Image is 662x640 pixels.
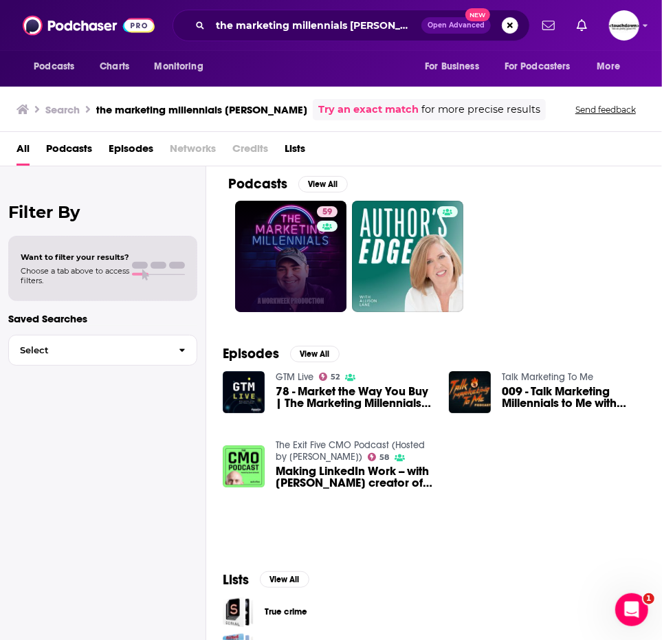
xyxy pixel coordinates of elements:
a: 52 [319,373,340,381]
button: open menu [415,54,496,80]
button: Show profile menu [609,10,639,41]
a: Making LinkedIn Work -- with Daniel Murray creator of The Marketing Millennials [276,465,432,489]
img: Podchaser - Follow, Share and Rate Podcasts [23,12,155,38]
img: Making LinkedIn Work -- with Daniel Murray creator of The Marketing Millennials [223,445,265,487]
span: For Business [425,57,479,76]
a: EpisodesView All [223,345,340,362]
span: Choose a tab above to access filters. [21,266,129,285]
h3: Search [45,103,80,116]
a: GTM Live [276,371,313,383]
img: 78 - Market the Way You Buy | The Marketing Millennials with Daniel Murray [223,371,265,413]
a: 59 [235,201,346,312]
a: 59 [317,206,338,217]
img: 009 - Talk Marketing Millennials to Me with Daniel Murray [449,371,491,413]
h2: Podcasts [228,175,287,192]
a: Try an exact match [318,102,419,118]
h2: Episodes [223,345,279,362]
a: The Exit Five CMO Podcast (Hosted by Dave Gerhardt) [276,439,425,463]
span: 78 - Market the Way You Buy | The Marketing Millennials with [PERSON_NAME] [276,386,432,409]
button: open menu [496,54,591,80]
span: Podcasts [34,57,74,76]
a: All [16,137,30,166]
a: Charts [91,54,137,80]
iframe: Intercom live chat [615,593,648,626]
div: Search podcasts, credits, & more... [173,10,530,41]
button: View All [260,571,309,588]
a: Talk Marketing To Me [502,371,593,383]
span: 59 [322,206,332,219]
a: 58 [368,453,390,461]
a: 009 - Talk Marketing Millennials to Me with Daniel Murray [502,386,659,409]
button: open menu [588,54,638,80]
span: Logged in as jvervelde [609,10,639,41]
a: Show notifications dropdown [537,14,560,37]
a: Lists [285,137,305,166]
span: More [597,57,621,76]
img: User Profile [609,10,639,41]
span: For Podcasters [505,57,571,76]
button: open menu [144,54,221,80]
span: Making LinkedIn Work -- with [PERSON_NAME] creator of The Marketing Millennials [276,465,432,489]
a: Episodes [109,137,153,166]
a: Podcasts [46,137,92,166]
span: Credits [232,137,268,166]
input: Search podcasts, credits, & more... [210,14,421,36]
button: open menu [24,54,92,80]
a: True crime [265,604,307,619]
button: Send feedback [571,104,640,115]
a: Show notifications dropdown [571,14,593,37]
span: 009 - Talk Marketing Millennials to Me with [PERSON_NAME] [502,386,659,409]
span: Monitoring [154,57,203,76]
button: View All [298,176,348,192]
span: 58 [379,454,389,461]
h2: Filter By [8,202,197,222]
span: 1 [643,593,654,604]
p: Saved Searches [8,312,197,325]
button: Open AdvancedNew [421,17,491,34]
button: Select [8,335,197,366]
span: New [465,8,490,21]
span: Select [9,346,168,355]
a: 78 - Market the Way You Buy | The Marketing Millennials with Daniel Murray [276,386,432,409]
span: Networks [170,137,216,166]
span: Charts [100,57,129,76]
a: PodcastsView All [228,175,348,192]
button: View All [290,346,340,362]
h2: Lists [223,571,249,588]
span: Want to filter your results? [21,252,129,262]
span: for more precise results [421,102,540,118]
span: 52 [331,374,340,380]
span: Open Advanced [428,22,485,29]
a: ListsView All [223,571,309,588]
h3: the marketing millennials [PERSON_NAME] [96,103,307,116]
a: True crime [223,597,254,628]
